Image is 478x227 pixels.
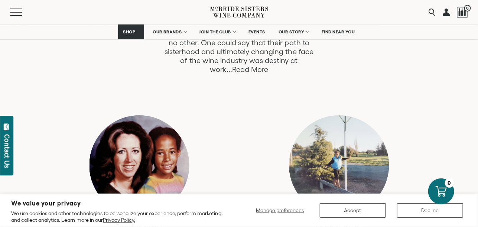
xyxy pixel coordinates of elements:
p: We use cookies and other technologies to personalize your experience, perform marketing, and coll... [11,210,229,223]
button: Decline [397,203,463,218]
span: Manage preferences [256,207,304,213]
button: Accept [320,203,386,218]
span: JOIN THE CLUB [199,29,231,34]
button: Mobile Menu Trigger [10,9,37,16]
a: SHOP [118,24,144,39]
span: OUR BRANDS [153,29,182,34]
button: Manage preferences [251,203,309,218]
div: 0 [445,178,454,188]
span: SHOP [123,29,136,34]
a: Read More [232,65,268,74]
div: Contact Us [3,134,11,168]
span: OUR STORY [279,29,305,34]
h2: We value your privacy [11,200,229,207]
p: The [PERSON_NAME] Sisters story is one like no other. One could say that their path to sisterhood... [162,29,316,74]
a: OUR BRANDS [148,24,191,39]
span: FIND NEAR YOU [322,29,355,34]
span: 0 [464,5,471,11]
a: EVENTS [244,24,270,39]
a: FIND NEAR YOU [317,24,360,39]
a: JOIN THE CLUB [194,24,240,39]
span: EVENTS [248,29,265,34]
a: Privacy Policy. [103,217,135,223]
a: OUR STORY [274,24,313,39]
